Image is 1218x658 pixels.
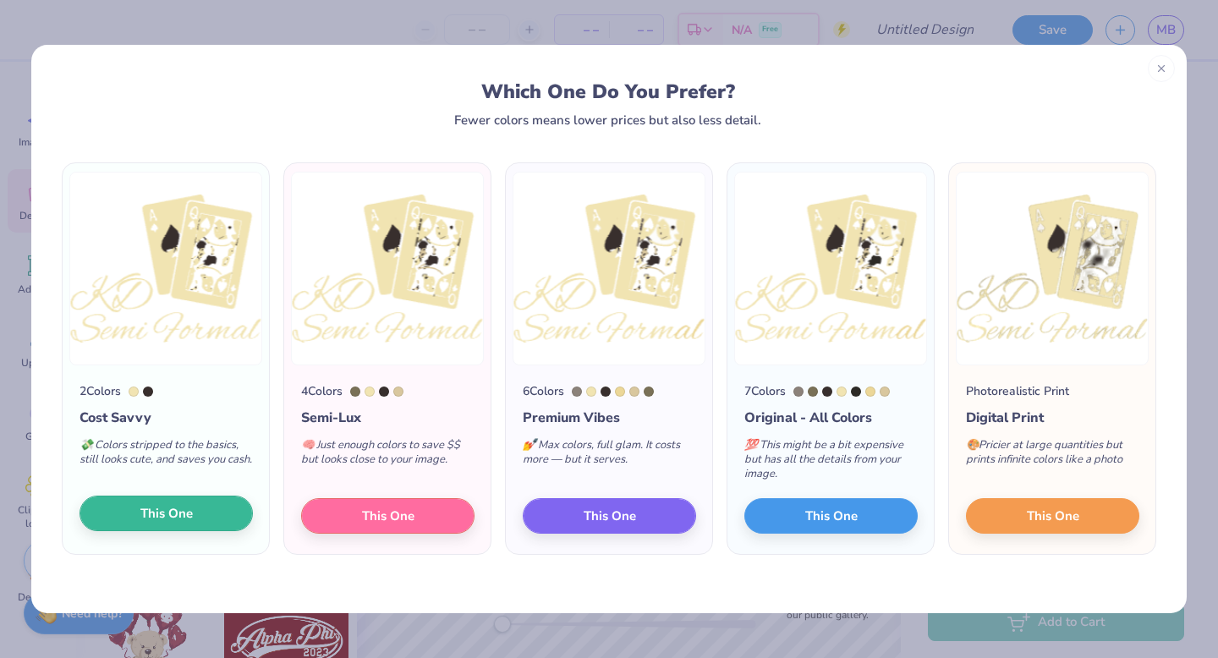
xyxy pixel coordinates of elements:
button: This One [744,498,918,534]
img: 2 color option [69,172,262,365]
div: Max colors, full glam. It costs more — but it serves. [523,428,696,484]
div: Cost Savvy [80,408,253,428]
span: This One [805,507,858,526]
div: 7499 C [129,387,139,397]
div: Colors stripped to the basics, still looks cute, and saves you cash. [80,428,253,484]
div: 7497 C [350,387,360,397]
button: This One [301,498,475,534]
div: Just enough colors to save $$ but looks close to your image. [301,428,475,484]
img: 7 color option [734,172,927,365]
span: This One [140,504,193,524]
div: Black C [851,387,861,397]
span: 🎨 [966,437,979,452]
div: 7 Colors [744,382,786,400]
div: 7501 C [880,387,890,397]
div: 7501 C [393,387,403,397]
span: 💯 [744,437,758,452]
span: 🧠 [301,437,315,452]
div: 412 C [601,387,611,397]
div: 7497 C [808,387,818,397]
span: 💅 [523,437,536,452]
div: Warm Gray 8 C [572,387,582,397]
div: This might be a bit expensive but has all the details from your image. [744,428,918,498]
button: This One [80,496,253,531]
img: 6 color option [513,172,705,365]
div: 6 Colors [523,382,564,400]
span: 💸 [80,437,93,452]
div: 412 C [822,387,832,397]
div: 412 C [143,387,153,397]
div: Original - All Colors [744,408,918,428]
div: Warm Gray 8 C [793,387,804,397]
div: 7499 C [586,387,596,397]
div: Fewer colors means lower prices but also less detail. [454,113,761,127]
div: Digital Print [966,408,1139,428]
span: This One [362,507,414,526]
div: 7501 C [629,387,639,397]
img: 4 color option [291,172,484,365]
div: 2 Colors [80,382,121,400]
div: Semi-Lux [301,408,475,428]
div: 7402 C [865,387,875,397]
div: Which One Do You Prefer? [78,80,1139,103]
div: Photorealistic Print [966,382,1069,400]
button: This One [523,498,696,534]
div: Premium Vibes [523,408,696,428]
span: This One [1027,507,1079,526]
img: Photorealistic preview [956,172,1149,365]
div: 412 C [379,387,389,397]
div: 7499 C [837,387,847,397]
div: 4 Colors [301,382,343,400]
button: This One [966,498,1139,534]
div: Pricier at large quantities but prints infinite colors like a photo [966,428,1139,484]
div: 7497 C [644,387,654,397]
span: This One [584,507,636,526]
div: 7402 C [615,387,625,397]
div: 7499 C [365,387,375,397]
